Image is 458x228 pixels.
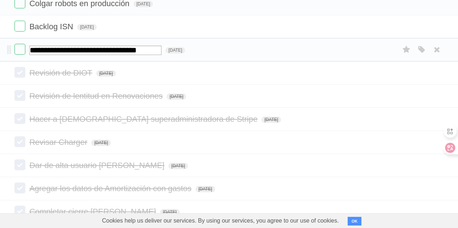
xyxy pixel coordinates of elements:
label: Star task [399,44,413,56]
span: Agregar los datos de Amortización con gastos [29,184,193,193]
span: Cookies help us deliver our services. By using our services, you agree to our use of cookies. [95,214,346,228]
label: Done [14,136,25,147]
span: [DATE] [134,1,153,7]
label: Done [14,206,25,216]
label: Done [14,44,25,55]
label: Done [14,113,25,124]
button: OK [348,217,362,225]
span: Dar de alta usuario [PERSON_NAME] [29,161,166,170]
span: Completar cierre [PERSON_NAME] [29,207,158,216]
label: Done [14,21,25,31]
span: [DATE] [96,70,116,77]
span: [DATE] [167,93,186,100]
span: Revisión de DIOT [29,68,94,77]
span: [DATE] [168,163,188,169]
span: Revisar Charger [29,138,89,147]
label: Done [14,182,25,193]
span: [DATE] [261,116,281,123]
label: Done [14,90,25,101]
span: [DATE] [196,186,215,192]
span: Revisión de lentitud en Renovaciones [29,91,164,100]
label: Done [14,159,25,170]
span: [DATE] [165,47,185,53]
label: Done [14,67,25,78]
span: Backlog ISN [29,22,75,31]
span: [DATE] [77,24,97,30]
span: [DATE] [160,209,180,215]
span: Hacer a [DEMOGRAPHIC_DATA] superadministradora de Stripe [29,115,259,124]
span: [DATE] [91,139,111,146]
